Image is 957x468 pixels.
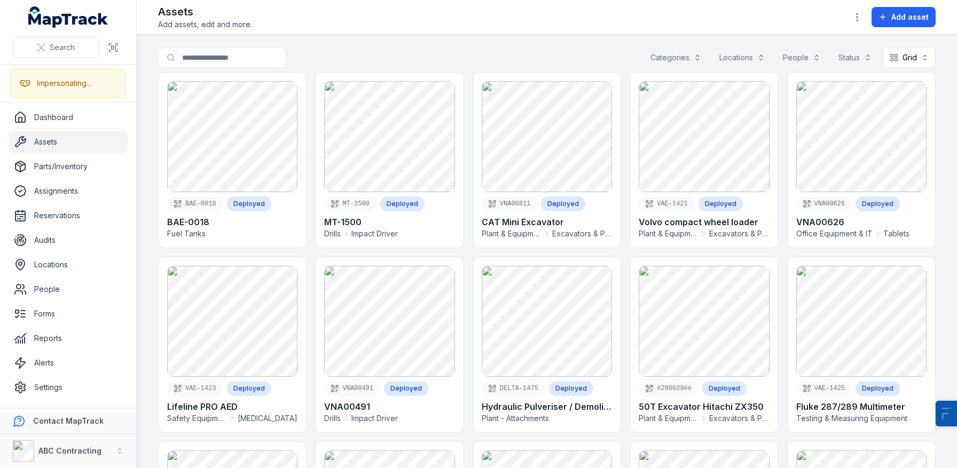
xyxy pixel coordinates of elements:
a: MapTrack [28,6,108,28]
strong: ABC Contracting [38,446,101,455]
a: Alerts [9,352,128,374]
a: Settings [9,377,128,398]
a: Assignments [9,180,128,202]
button: Status [832,47,878,68]
a: Parts/Inventory [9,156,128,177]
div: Impersonating... [37,78,91,89]
a: Assets [9,131,128,153]
a: Forms [9,303,128,324]
span: Add assets, edit and more. [158,19,252,30]
h2: Assets [158,4,252,19]
a: Reports [9,328,128,349]
button: Add asset [872,7,936,27]
strong: Contact MapTrack [33,416,104,425]
a: Dashboard [9,107,128,128]
a: Audits [9,229,128,251]
button: Search [13,37,99,58]
button: Categories [644,47,708,68]
span: Add asset [891,12,929,22]
a: Reservations [9,205,128,226]
button: People [776,47,827,68]
button: Locations [712,47,772,68]
a: People [9,279,128,300]
span: Search [50,42,75,53]
a: Locations [9,254,128,275]
button: Grid [883,47,936,68]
